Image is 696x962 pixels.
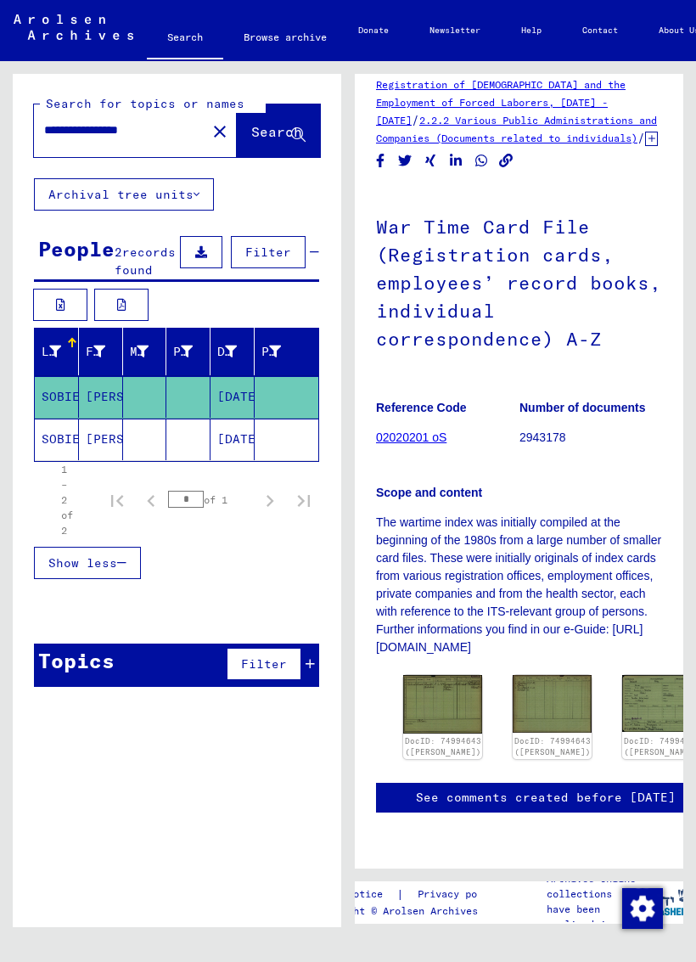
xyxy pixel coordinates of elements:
[403,675,482,734] img: 001.jpg
[86,338,126,365] div: First Name
[241,656,287,672] span: Filter
[34,547,141,579] button: Show less
[79,376,123,418] mat-cell: [PERSON_NAME]
[519,429,662,447] p: 2943178
[231,236,306,268] button: Filter
[396,150,414,172] button: Share on Twitter
[376,188,662,374] h1: War Time Card File (Registration cards, employees’ record books, individual correspondence) A-Z
[409,10,501,51] a: Newsletter
[42,343,61,361] div: Last Name
[42,338,82,365] div: Last Name
[547,902,643,948] p: have been realized in partnership with
[372,150,390,172] button: Share on Facebook
[237,104,320,157] button: Search
[253,483,287,517] button: Next page
[473,150,491,172] button: Share on WhatsApp
[251,123,302,140] span: Search
[134,483,168,517] button: Previous page
[376,114,657,144] a: 2.2.2 Various Public Administrations and Companies (Documents related to individuals)
[38,233,115,264] div: People
[217,338,258,365] div: Date of Birth
[35,376,79,418] mat-cell: SOBIECH
[210,376,255,418] mat-cell: [DATE]
[376,401,467,414] b: Reference Code
[519,401,646,414] b: Number of documents
[79,419,123,460] mat-cell: [PERSON_NAME]
[412,112,419,127] span: /
[61,462,73,538] div: 1 – 2 of 2
[210,328,255,375] mat-header-cell: Date of Birth
[210,419,255,460] mat-cell: [DATE]
[312,886,521,903] div: |
[173,343,193,361] div: Place of Birth
[227,648,301,680] button: Filter
[405,736,481,757] a: DocID: 74994643 ([PERSON_NAME])
[38,645,115,676] div: Topics
[34,178,214,211] button: Archival tree units
[287,483,321,517] button: Last page
[223,17,347,58] a: Browse archive
[100,483,134,517] button: First page
[168,492,253,508] div: of 1
[86,343,105,361] div: First Name
[210,121,230,142] mat-icon: close
[166,328,210,375] mat-header-cell: Place of Birth
[631,880,695,923] img: yv_logo.png
[203,114,237,148] button: Clear
[123,328,167,375] mat-header-cell: Maiden Name
[422,150,440,172] button: Share on Xing
[637,130,645,145] span: /
[79,328,123,375] mat-header-cell: First Name
[35,419,79,460] mat-cell: SOBIECH
[35,328,79,375] mat-header-cell: Last Name
[447,150,465,172] button: Share on LinkedIn
[514,736,591,757] a: DocID: 74994643 ([PERSON_NAME])
[404,886,521,903] a: Privacy policy
[115,245,176,278] span: records found
[217,343,237,361] div: Date of Birth
[115,245,122,260] span: 2
[147,17,223,61] a: Search
[173,338,214,365] div: Place of Birth
[376,430,446,444] a: 02020201 oS
[376,486,482,499] b: Scope and content
[130,343,149,361] div: Maiden Name
[46,96,244,111] mat-label: Search for topics or names
[255,328,318,375] mat-header-cell: Prisoner #
[261,343,281,361] div: Prisoner #
[14,14,133,40] img: Arolsen_neg.svg
[622,888,663,929] img: Change consent
[416,789,676,807] a: See comments created before [DATE]
[338,10,409,51] a: Donate
[497,150,515,172] button: Copy link
[261,338,302,365] div: Prisoner #
[48,555,117,571] span: Show less
[376,514,662,656] p: The wartime index was initially compiled at the beginning of the 1980s from a large number of sma...
[501,10,562,51] a: Help
[245,245,291,260] span: Filter
[130,338,171,365] div: Maiden Name
[312,903,521,919] p: Copyright © Arolsen Archives, 2021
[513,675,592,733] img: 002.jpg
[562,10,638,51] a: Contact
[621,887,662,928] div: Change consent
